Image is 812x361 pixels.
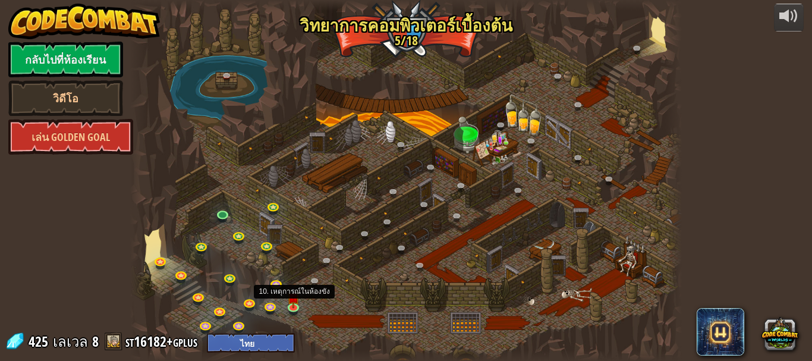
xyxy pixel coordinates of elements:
a: กลับไปที่ห้องเรียน [8,42,123,77]
img: level-banner-unstarted.png [287,287,299,309]
span: เลเวล [53,332,88,351]
span: 425 [29,332,52,351]
button: ปรับระดับเสียง [774,4,804,32]
img: CodeCombat - Learn how to code by playing a game [8,4,160,39]
a: วิดีโอ [8,80,123,116]
span: 8 [92,332,99,351]
a: เล่น Golden Goal [8,119,133,155]
a: st16182+gplus [125,332,201,351]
